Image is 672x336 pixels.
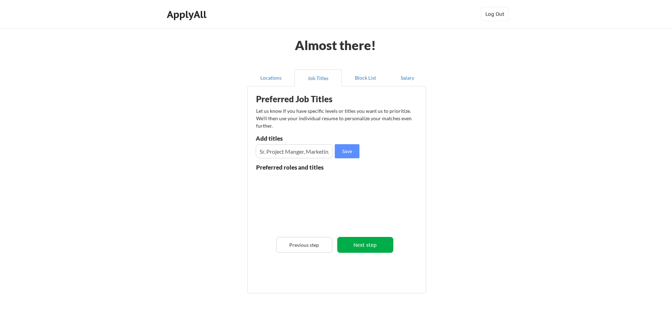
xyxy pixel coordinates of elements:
button: Previous step [276,237,332,253]
div: ApplyAll [167,8,208,20]
div: Preferred roles and titles [256,164,332,170]
div: Add titles [256,135,331,141]
button: Locations [247,69,295,86]
button: Save [335,144,359,158]
div: Preferred Job Titles [256,95,345,103]
button: Salary [389,69,426,86]
button: Job Titles [295,69,342,86]
button: Block List [342,69,389,86]
button: Next step [337,237,393,253]
div: Almost there! [286,39,385,51]
button: Log Out [481,7,509,21]
input: E.g. Senior Product Manager [256,144,333,158]
div: Let us know if you have specific levels or titles you want us to prioritize. We’ll then use your ... [256,107,412,129]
